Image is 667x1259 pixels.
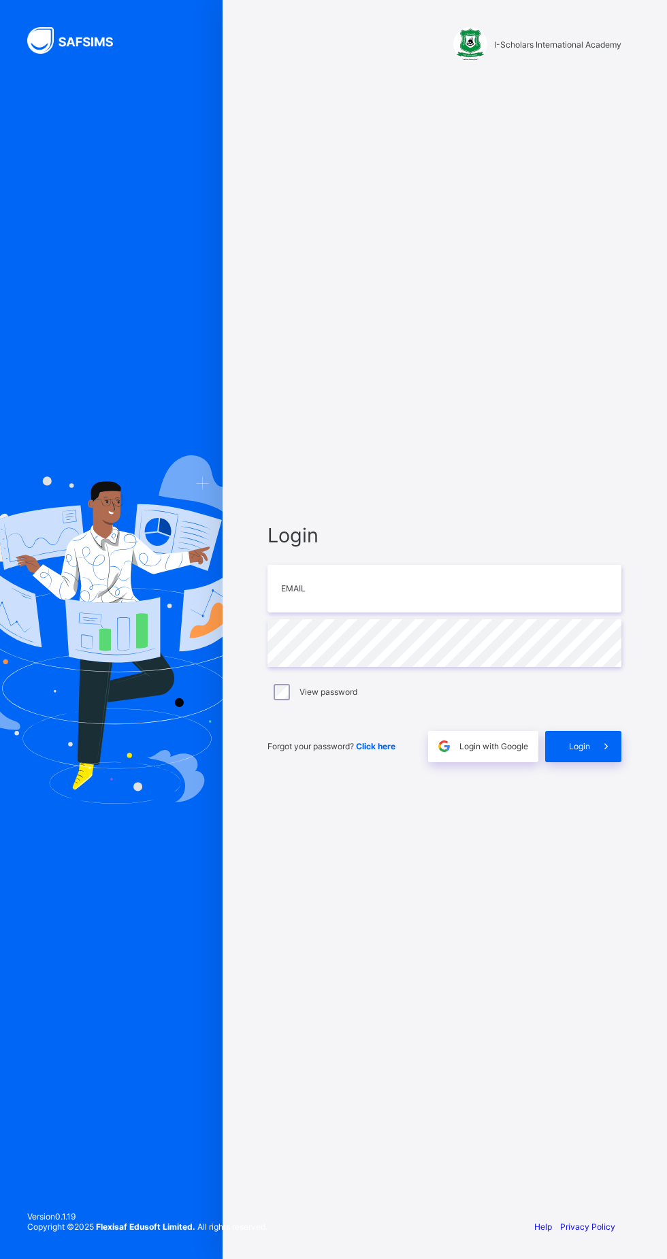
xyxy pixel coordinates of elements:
[96,1222,195,1232] strong: Flexisaf Edusoft Limited.
[560,1222,615,1232] a: Privacy Policy
[27,1211,267,1222] span: Version 0.1.19
[436,738,452,754] img: google.396cfc9801f0270233282035f929180a.svg
[569,741,590,751] span: Login
[267,523,621,547] span: Login
[534,1222,552,1232] a: Help
[27,1222,267,1232] span: Copyright © 2025 All rights reserved.
[299,687,357,697] label: View password
[27,27,129,54] img: SAFSIMS Logo
[494,39,621,50] span: I-Scholars International Academy
[459,741,528,751] span: Login with Google
[267,741,395,751] span: Forgot your password?
[356,741,395,751] a: Click here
